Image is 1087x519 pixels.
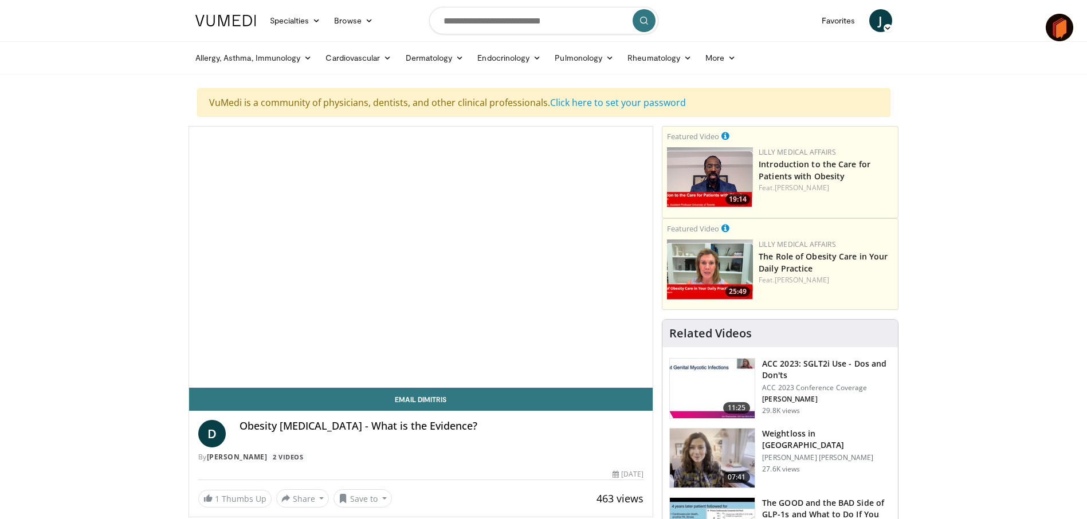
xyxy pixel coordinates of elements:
[667,223,719,234] small: Featured Video
[669,327,752,340] h4: Related Videos
[429,7,658,34] input: Search topics, interventions
[775,275,829,285] a: [PERSON_NAME]
[197,88,890,117] div: VuMedi is a community of physicians, dentists, and other clinical professionals.
[762,395,891,404] p: [PERSON_NAME]
[759,275,893,285] div: Feat.
[669,358,891,419] a: 11:25 ACC 2023: SGLT2i Use - Dos and Don'ts ACC 2023 Conference Coverage [PERSON_NAME] 29.8K views
[698,46,743,69] a: More
[725,194,750,205] span: 19:14
[215,493,219,504] span: 1
[670,428,755,488] img: 9983fed1-7565-45be-8934-aef1103ce6e2.150x105_q85_crop-smart_upscale.jpg
[189,46,319,69] a: Allergy, Asthma, Immunology
[550,96,686,109] a: Click here to set your password
[723,402,751,414] span: 11:25
[667,131,719,141] small: Featured Video
[725,286,750,297] span: 25:49
[762,383,891,392] p: ACC 2023 Conference Coverage
[189,127,653,388] video-js: Video Player
[759,251,888,274] a: The Role of Obesity Care in Your Daily Practice
[670,359,755,418] img: 9258cdf1-0fbf-450b-845f-99397d12d24a.150x105_q85_crop-smart_upscale.jpg
[759,183,893,193] div: Feat.
[762,453,891,462] p: [PERSON_NAME] [PERSON_NAME]
[762,358,891,381] h3: ACC 2023: SGLT2i Use - Dos and Don'ts
[470,46,548,69] a: Endocrinology
[399,46,471,69] a: Dermatology
[189,388,653,411] a: Email Dimitris
[263,9,328,32] a: Specialties
[667,147,753,207] a: 19:14
[198,452,644,462] div: By
[667,147,753,207] img: acc2e291-ced4-4dd5-b17b-d06994da28f3.png.150x105_q85_crop-smart_upscale.png
[762,428,891,451] h3: Weightloss in [GEOGRAPHIC_DATA]
[667,239,753,300] a: 25:49
[613,469,643,479] div: [DATE]
[276,489,329,508] button: Share
[198,420,226,447] a: D
[669,428,891,489] a: 07:41 Weightloss in [GEOGRAPHIC_DATA] [PERSON_NAME] [PERSON_NAME] 27.6K views
[207,452,268,462] a: [PERSON_NAME]
[762,406,800,415] p: 29.8K views
[195,15,256,26] img: VuMedi Logo
[759,147,836,157] a: Lilly Medical Affairs
[333,489,392,508] button: Save to
[269,453,307,462] a: 2 Videos
[775,183,829,192] a: [PERSON_NAME]
[319,46,398,69] a: Cardiovascular
[597,492,643,505] span: 463 views
[327,9,380,32] a: Browse
[240,420,644,433] h4: Obesity [MEDICAL_DATA] - What is the Evidence?
[815,9,862,32] a: Favorites
[759,239,836,249] a: Lilly Medical Affairs
[723,471,751,483] span: 07:41
[621,46,698,69] a: Rheumatology
[667,239,753,300] img: e1208b6b-349f-4914-9dd7-f97803bdbf1d.png.150x105_q85_crop-smart_upscale.png
[869,9,892,32] a: J
[548,46,621,69] a: Pulmonology
[762,465,800,474] p: 27.6K views
[198,490,272,508] a: 1 Thumbs Up
[759,159,870,182] a: Introduction to the Care for Patients with Obesity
